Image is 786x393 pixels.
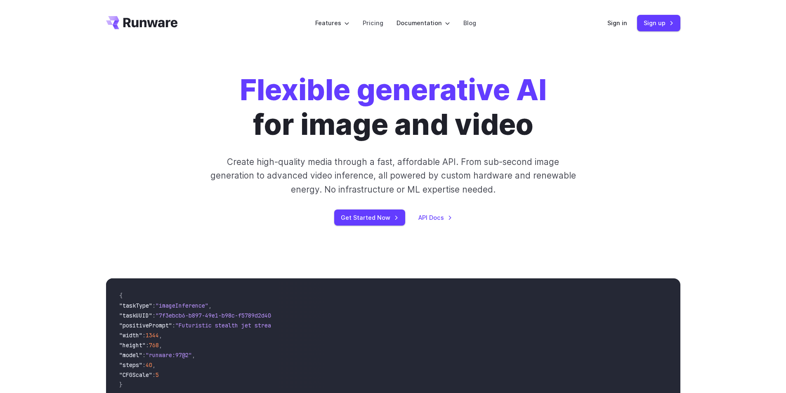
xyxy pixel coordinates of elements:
[119,332,142,339] span: "width"
[146,332,159,339] span: 1344
[208,302,212,309] span: ,
[334,209,405,226] a: Get Started Now
[106,16,178,29] a: Go to /
[146,361,152,369] span: 40
[152,302,156,309] span: :
[152,361,156,369] span: ,
[209,155,577,196] p: Create high-quality media through a fast, affordable API. From sub-second image generation to adv...
[240,73,547,142] h1: for image and video
[142,351,146,359] span: :
[159,332,162,339] span: ,
[463,18,476,28] a: Blog
[418,213,452,222] a: API Docs
[142,361,146,369] span: :
[146,341,149,349] span: :
[119,302,152,309] span: "taskType"
[175,322,476,329] span: "Futuristic stealth jet streaking through a neon-lit cityscape with glowing purple exhaust"
[119,341,146,349] span: "height"
[119,312,152,319] span: "taskUUID"
[159,341,162,349] span: ,
[119,381,123,388] span: }
[152,371,156,379] span: :
[149,341,159,349] span: 768
[119,322,172,329] span: "positivePrompt"
[119,351,142,359] span: "model"
[152,312,156,319] span: :
[637,15,680,31] a: Sign up
[156,371,159,379] span: 5
[142,332,146,339] span: :
[119,292,123,299] span: {
[119,361,142,369] span: "steps"
[607,18,627,28] a: Sign in
[119,371,152,379] span: "CFGScale"
[172,322,175,329] span: :
[397,18,450,28] label: Documentation
[156,302,208,309] span: "imageInference"
[156,312,281,319] span: "7f3ebcb6-b897-49e1-b98c-f5789d2d40d7"
[315,18,349,28] label: Features
[240,72,547,107] strong: Flexible generative AI
[363,18,383,28] a: Pricing
[146,351,192,359] span: "runware:97@2"
[192,351,195,359] span: ,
